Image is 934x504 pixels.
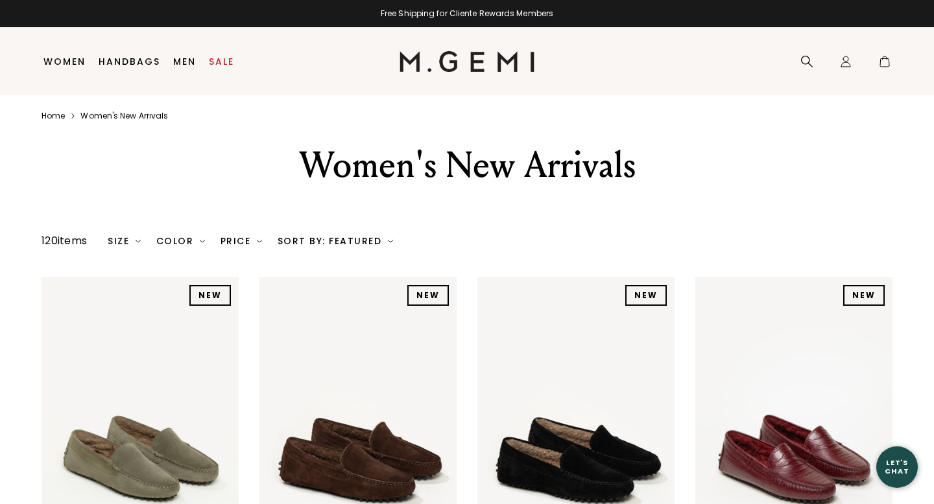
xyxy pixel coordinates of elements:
div: NEW [407,285,449,306]
a: Women [43,56,86,67]
a: Women's new arrivals [80,111,168,121]
div: Price [221,236,262,246]
div: 120 items [42,233,87,249]
img: chevron-down.svg [136,238,141,244]
div: Color [156,236,205,246]
div: Women's New Arrivals [242,142,692,189]
a: Men [173,56,196,67]
img: chevron-down.svg [257,238,262,244]
div: Size [108,236,141,246]
div: Sort By: Featured [278,236,393,246]
div: Let's Chat [876,459,918,475]
div: NEW [843,285,885,306]
img: M.Gemi [400,51,535,72]
div: NEW [625,285,667,306]
a: Handbags [99,56,160,67]
img: chevron-down.svg [200,238,205,244]
a: Sale [209,56,234,67]
div: NEW [189,285,231,306]
img: chevron-down.svg [388,238,393,244]
a: Home [42,111,65,121]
